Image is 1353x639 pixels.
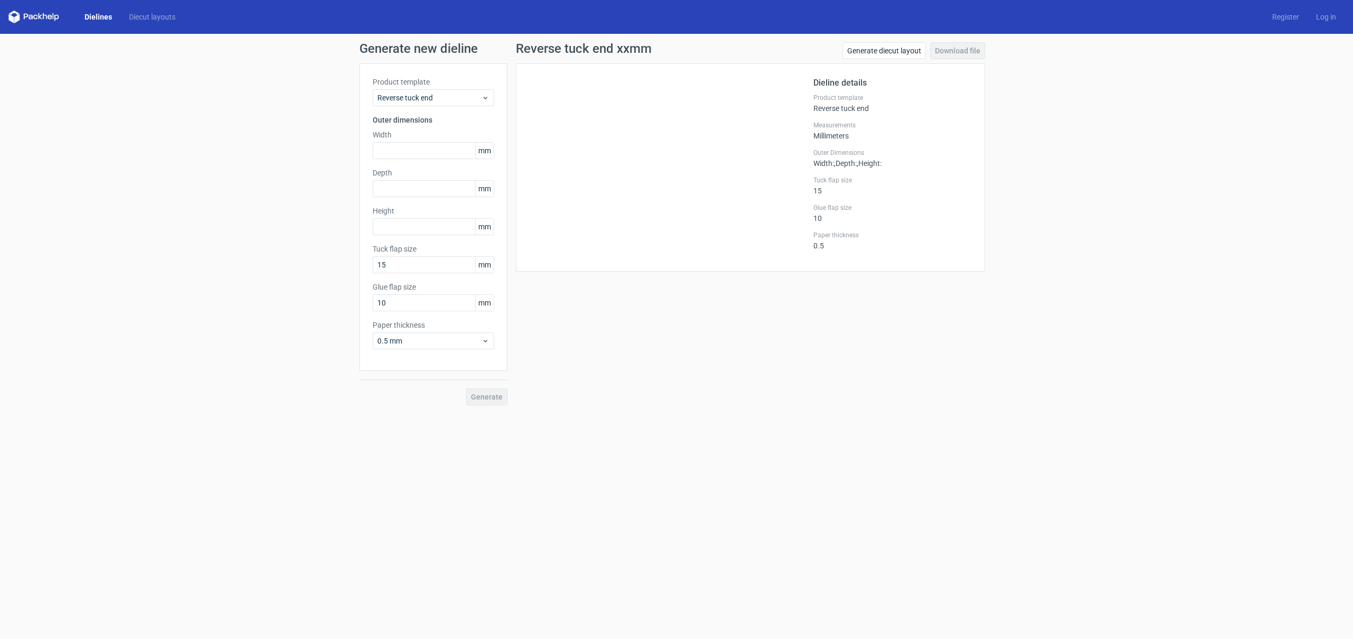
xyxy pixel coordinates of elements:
label: Paper thickness [813,231,972,239]
label: Tuck flap size [373,244,494,254]
h1: Reverse tuck end xxmm [516,42,652,55]
h1: Generate new dieline [359,42,994,55]
label: Width [373,129,494,140]
label: Product template [813,94,972,102]
label: Product template [373,77,494,87]
label: Measurements [813,121,972,129]
span: Width : [813,159,834,168]
a: Register [1264,12,1308,22]
h3: Outer dimensions [373,115,494,125]
label: Glue flap size [813,203,972,212]
span: Reverse tuck end [377,92,481,103]
label: Paper thickness [373,320,494,330]
span: mm [475,181,494,197]
div: 15 [813,176,972,195]
label: Outer Dimensions [813,149,972,157]
div: 0.5 [813,231,972,250]
label: Height [373,206,494,216]
div: Reverse tuck end [813,94,972,113]
a: Dielines [76,12,121,22]
span: 0.5 mm [377,336,481,346]
a: Log in [1308,12,1345,22]
label: Depth [373,168,494,178]
span: mm [475,143,494,159]
label: Glue flap size [373,282,494,292]
a: Diecut layouts [121,12,184,22]
span: mm [475,257,494,273]
div: 10 [813,203,972,223]
span: mm [475,295,494,311]
span: , Height : [857,159,882,168]
h2: Dieline details [813,77,972,89]
a: Generate diecut layout [842,42,926,59]
span: , Depth : [834,159,857,168]
div: Millimeters [813,121,972,140]
span: mm [475,219,494,235]
label: Tuck flap size [813,176,972,184]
